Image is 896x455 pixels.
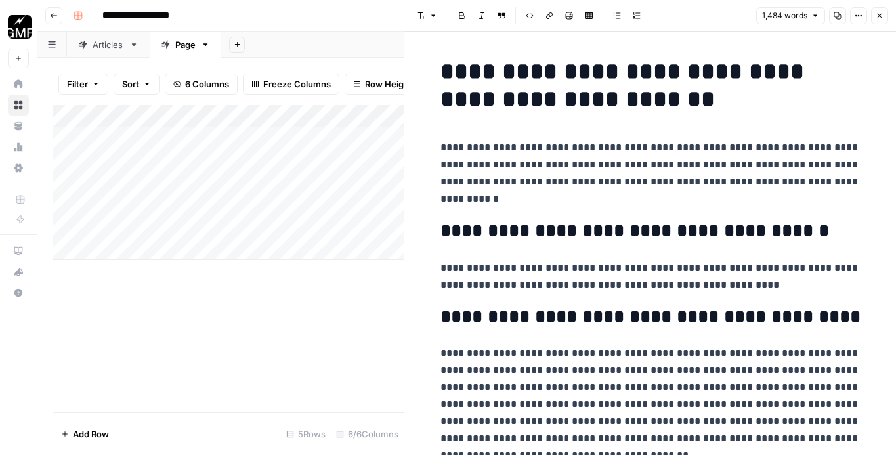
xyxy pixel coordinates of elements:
button: Filter [58,74,108,95]
button: Help + Support [8,282,29,303]
a: Home [8,74,29,95]
button: What's new? [8,261,29,282]
div: 6/6 Columns [331,423,404,444]
span: Add Row [73,427,109,441]
span: Sort [122,77,139,91]
span: Freeze Columns [263,77,331,91]
a: Your Data [8,116,29,137]
a: Page [150,32,221,58]
div: What's new? [9,262,28,282]
button: Workspace: Growth Marketing Pro [8,11,29,43]
button: Add Row [53,423,117,444]
a: Settings [8,158,29,179]
div: Page [175,38,196,51]
a: Articles [67,32,150,58]
button: 1,484 words [756,7,825,24]
span: 1,484 words [762,10,807,22]
img: Growth Marketing Pro Logo [8,15,32,39]
a: Browse [8,95,29,116]
div: Articles [93,38,124,51]
div: 5 Rows [281,423,331,444]
button: 6 Columns [165,74,238,95]
a: AirOps Academy [8,240,29,261]
a: Usage [8,137,29,158]
span: 6 Columns [185,77,229,91]
button: Row Height [345,74,421,95]
span: Filter [67,77,88,91]
button: Sort [114,74,160,95]
span: Row Height [365,77,412,91]
button: Freeze Columns [243,74,339,95]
